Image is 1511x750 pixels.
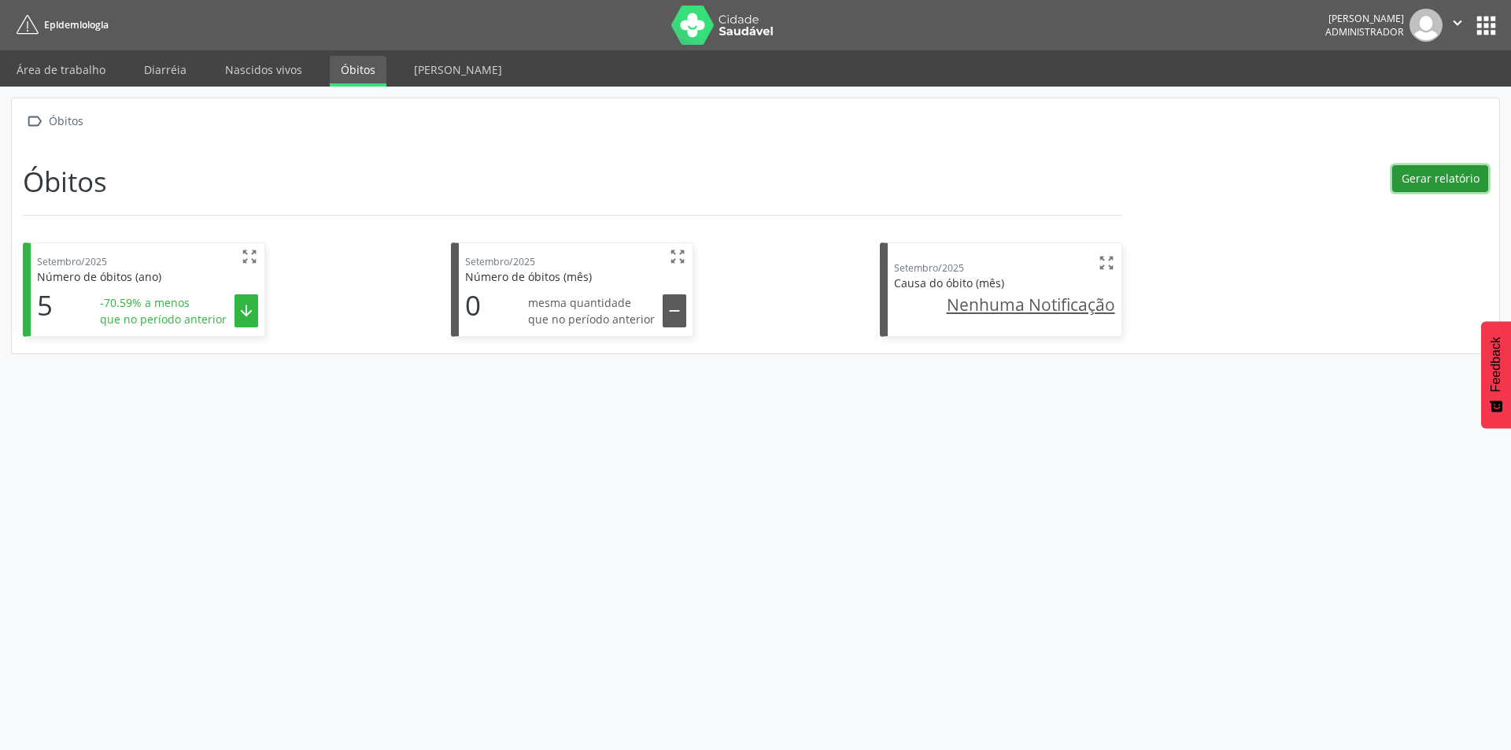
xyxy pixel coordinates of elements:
[465,255,535,268] span: Setembro/2025
[947,294,1115,316] u: Nenhuma Notificação
[100,294,227,311] span: -70.59% a menos
[23,109,86,132] a:  Óbitos
[37,255,107,268] span: Setembro/2025
[666,302,683,320] i: 
[23,165,107,198] h1: Óbitos
[894,261,964,275] span: Setembro/2025
[403,56,513,83] a: [PERSON_NAME]
[1392,165,1488,192] button: Gerar relatório
[880,242,1122,337] div: Setembro/2025  Causa do óbito (mês) Nenhuma Notificação
[1098,254,1115,272] i: 
[451,242,693,337] div: Setembro/2025  Número de óbitos (mês) 0 mesma quantidade que no período anterior 
[100,311,227,327] span: que no período anterior
[23,109,46,132] i: 
[37,289,53,322] h1: 5
[1325,12,1404,25] div: [PERSON_NAME]
[1449,14,1466,31] i: 
[1409,9,1443,42] img: img
[46,109,86,132] div: Óbitos
[238,302,255,320] i: 
[465,289,481,322] h1: 0
[330,56,386,87] a: Óbitos
[6,56,116,83] a: Área de trabalho
[133,56,198,83] a: Diarréia
[528,311,655,327] span: que no período anterior
[1325,25,1404,39] span: Administrador
[241,248,258,265] i: 
[894,275,1004,290] span: Causa do óbito (mês)
[528,294,655,311] span: mesma quantidade
[37,269,161,284] span: Número de óbitos (ano)
[1481,321,1511,428] button: Feedback - Mostrar pesquisa
[11,12,109,38] a: Epidemiologia
[465,269,592,284] span: Número de óbitos (mês)
[1443,9,1472,42] button: 
[669,248,686,265] i: 
[214,56,313,83] a: Nascidos vivos
[1489,337,1503,392] span: Feedback
[23,242,265,337] div: Setembro/2025  Número de óbitos (ano) 5 -70.59% a menos que no período anterior 
[44,18,109,31] span: Epidemiologia
[1472,12,1500,39] button: apps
